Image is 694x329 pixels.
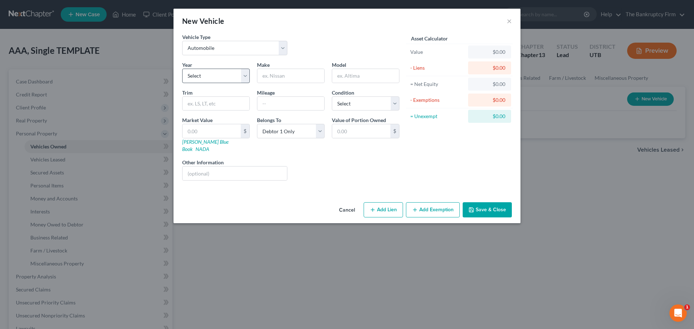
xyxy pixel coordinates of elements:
div: $0.00 [474,81,505,88]
input: ex. Nissan [257,69,324,83]
div: - Liens [410,64,465,72]
div: = Unexempt [410,113,465,120]
span: Belongs To [257,117,281,123]
label: Trim [182,89,193,96]
label: Mileage [257,89,275,96]
div: $ [390,124,399,138]
div: $0.00 [474,113,505,120]
span: Make [257,62,270,68]
input: (optional) [183,166,287,180]
label: Model [332,61,346,69]
a: NADA [196,146,209,152]
input: -- [257,97,324,111]
a: [PERSON_NAME] Blue Book [182,139,228,152]
div: New Vehicle [182,16,224,26]
div: = Net Equity [410,81,465,88]
input: ex. LS, LT, etc [183,97,249,111]
input: 0.00 [332,124,390,138]
div: $0.00 [474,96,505,104]
div: - Exemptions [410,96,465,104]
div: $ [241,124,249,138]
label: Condition [332,89,354,96]
label: Other Information [182,159,224,166]
label: Vehicle Type [182,33,210,41]
button: Add Exemption [406,202,460,217]
label: Asset Calculator [411,35,448,42]
button: Cancel [333,203,361,217]
button: × [507,17,512,25]
label: Year [182,61,192,69]
div: $0.00 [474,64,505,72]
input: ex. Altima [332,69,399,83]
iframe: Intercom live chat [669,304,687,322]
label: Value of Portion Owned [332,116,386,124]
input: 0.00 [183,124,241,138]
div: $0.00 [474,48,505,56]
label: Market Value [182,116,213,124]
button: Save & Close [463,202,512,217]
span: 1 [684,304,690,310]
button: Add Lien [364,202,403,217]
div: Value [410,48,465,56]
